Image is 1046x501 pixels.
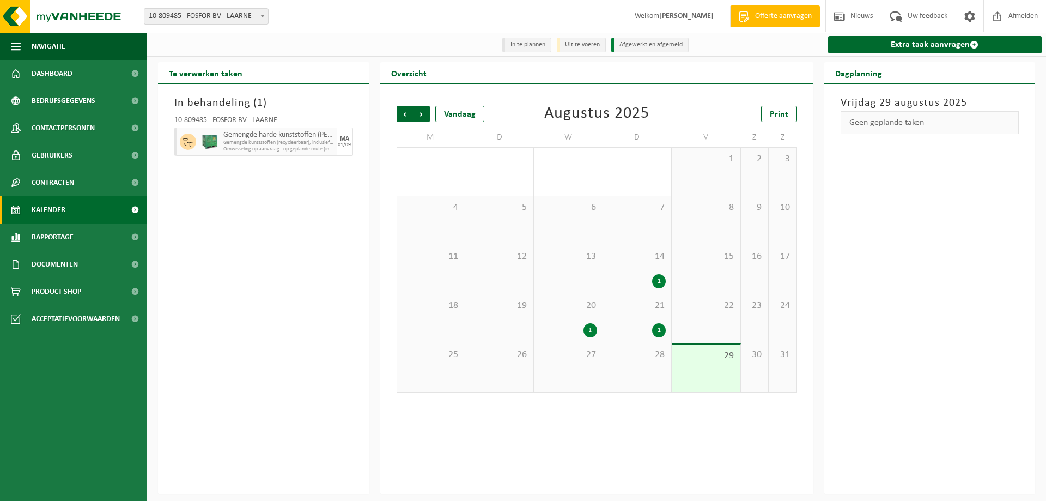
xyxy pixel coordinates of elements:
[32,114,95,142] span: Contactpersonen
[828,36,1042,53] a: Extra taak aanvragen
[677,202,734,214] span: 8
[380,62,437,83] h2: Overzicht
[652,323,666,337] div: 1
[144,9,268,24] span: 10-809485 - FOSFOR BV - LAARNE
[32,305,120,333] span: Acceptatievoorwaarden
[539,300,597,312] span: 20
[32,60,72,87] span: Dashboard
[609,300,666,312] span: 21
[32,33,65,60] span: Navigatie
[746,300,763,312] span: 23
[223,146,334,153] span: Omwisseling op aanvraag - op geplande route (incl. verwerking)
[539,202,597,214] span: 6
[32,87,95,114] span: Bedrijfsgegevens
[502,38,551,52] li: In te plannen
[677,251,734,263] span: 15
[32,251,78,278] span: Documenten
[32,169,74,196] span: Contracten
[174,95,353,111] h3: In behandeling ( )
[338,142,351,148] div: 01/09
[841,111,1019,134] div: Geen geplande taken
[544,106,649,122] div: Augustus 2025
[144,8,269,25] span: 10-809485 - FOSFOR BV - LAARNE
[609,349,666,361] span: 28
[539,349,597,361] span: 27
[774,153,790,165] span: 3
[774,300,790,312] span: 24
[397,128,465,147] td: M
[746,202,763,214] span: 9
[752,11,814,22] span: Offerte aanvragen
[659,12,714,20] strong: [PERSON_NAME]
[435,106,484,122] div: Vandaag
[413,106,430,122] span: Volgende
[672,128,740,147] td: V
[257,98,263,108] span: 1
[677,350,734,362] span: 29
[539,251,597,263] span: 13
[32,224,74,251] span: Rapportage
[403,300,459,312] span: 18
[557,38,606,52] li: Uit te voeren
[32,142,72,169] span: Gebruikers
[397,106,413,122] span: Vorige
[841,95,1019,111] h3: Vrijdag 29 augustus 2025
[471,251,528,263] span: 12
[403,202,459,214] span: 4
[32,278,81,305] span: Product Shop
[677,153,734,165] span: 1
[223,140,334,146] span: Gemengde kunststoffen (recycleerbaar), inclusief PVC
[774,349,790,361] span: 31
[603,128,672,147] td: D
[677,300,734,312] span: 22
[746,153,763,165] span: 2
[223,131,334,140] span: Gemengde harde kunststoffen (PE, PP en PVC), recycleerbaar (industrieel)
[741,128,769,147] td: Z
[769,128,796,147] td: Z
[403,349,459,361] span: 25
[652,274,666,288] div: 1
[202,134,218,150] img: PB-HB-1400-HPE-GN-01
[583,323,597,337] div: 1
[471,349,528,361] span: 26
[746,349,763,361] span: 30
[730,5,820,27] a: Offerte aanvragen
[471,300,528,312] span: 19
[340,136,349,142] div: MA
[609,202,666,214] span: 7
[774,202,790,214] span: 10
[774,251,790,263] span: 17
[770,110,788,119] span: Print
[824,62,893,83] h2: Dagplanning
[611,38,689,52] li: Afgewerkt en afgemeld
[174,117,353,128] div: 10-809485 - FOSFOR BV - LAARNE
[746,251,763,263] span: 16
[158,62,253,83] h2: Te verwerken taken
[534,128,603,147] td: W
[403,251,459,263] span: 11
[32,196,65,224] span: Kalender
[471,202,528,214] span: 5
[761,106,797,122] a: Print
[609,251,666,263] span: 14
[465,128,534,147] td: D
